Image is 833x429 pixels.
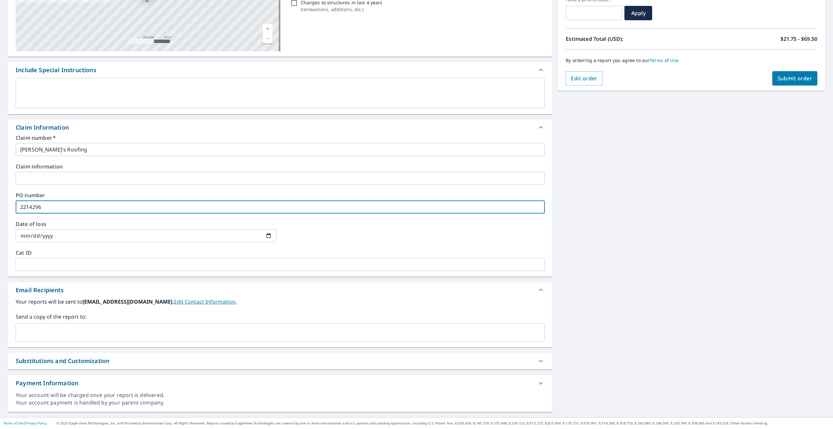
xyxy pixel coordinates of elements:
[16,221,276,227] label: Date of loss
[630,9,647,17] span: Apply
[16,123,69,132] div: Claim Information
[571,75,597,82] span: Edit order
[8,353,553,369] div: Substitutions and Customization
[16,379,78,388] div: Payment Information
[174,298,237,305] a: EditContactInfo
[780,35,817,43] p: $21.75 - $69.50
[263,34,273,43] a: Current Level 17, Zoom Out
[8,282,553,298] div: Email Recipients
[16,298,545,306] label: Your reports will be sent to
[3,421,24,425] a: Terms of Use
[566,35,691,43] p: Estimated Total (USD):
[16,357,109,365] div: Substitutions and Customization
[25,421,47,425] a: Privacy Policy
[263,24,273,34] a: Current Level 17, Zoom In
[16,135,545,140] label: Claim number
[16,250,545,255] label: Cat ID
[16,391,545,399] div: Your account will be charged once your report is delivered.
[16,193,545,198] label: PO number
[16,286,64,294] div: Email Recipients
[83,298,174,305] b: [EMAIL_ADDRESS][DOMAIN_NAME].
[8,375,553,391] div: Payment Information
[3,421,47,425] p: |
[56,421,830,426] p: © 2025 Eagle View Technologies, Inc. and Pictometry International Corp. All Rights Reserved. Repo...
[301,6,383,13] p: ( renovations, additions, etc. )
[772,71,818,86] button: Submit order
[566,71,603,86] button: Edit order
[16,399,545,406] div: Your account payment is handled by your parent company.
[8,119,553,135] div: Claim Information
[16,66,96,74] div: Include Special Instructions
[650,57,679,63] a: Terms of Use
[778,75,812,82] span: Submit order
[624,6,652,20] button: Apply
[8,62,553,78] div: Include Special Instructions
[566,57,817,63] p: By ordering a report you agree to our
[16,164,545,169] label: Claim information
[16,313,545,321] label: Send a copy of the report to:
